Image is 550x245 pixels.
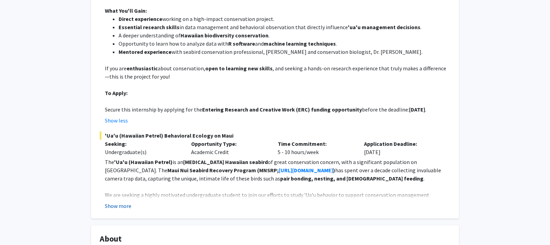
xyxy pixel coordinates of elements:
[105,64,450,81] p: If you are about conservation, , and seeking a hands-on research experience that truly makes a di...
[273,140,359,156] div: 5 - 10 hours/week
[105,116,128,125] button: Show less
[409,106,425,113] strong: [DATE]
[280,175,423,182] strong: pair bonding, nesting, and [DEMOGRAPHIC_DATA] feeding
[119,15,450,23] li: working on a high-impact conservation project.
[167,167,279,174] strong: Maui Nui Seabird Recovery Program (MNSRP;
[183,159,268,165] strong: [MEDICAL_DATA] Hawaiian seabird
[105,202,131,210] button: Show more
[5,214,29,240] iframe: Chat
[228,40,255,47] strong: R software
[119,15,162,22] strong: Direct experience
[114,159,173,165] strong: 'Ua'u (Hawaiian Petrel)
[202,106,362,113] strong: Entering Research and Creative Work (ERC) funding opportunity
[105,105,450,114] p: Secure this internship by applying for the before the deadline: .
[100,234,450,244] h4: About
[119,48,450,56] li: with seabird conservation professional, [PERSON_NAME] and conservation biologist, Dr. [PERSON_NAME].
[180,32,268,39] strong: Hawaiian biodiversity conservation
[100,131,450,140] span: 'Ua'u (Hawaiian Petrel) Behavioral Ecology on Maui
[364,140,440,148] p: Application Deadline:
[119,39,450,48] li: Opportunity to learn how to analyze data with and .
[348,24,420,31] strong: 'ua'u management decisions
[264,40,336,47] strong: machine learning techniques
[126,65,158,72] strong: enthusiastic
[333,167,335,174] strong: )
[105,148,181,156] div: Undergraduate(s)
[278,140,354,148] p: Time Commitment:
[119,23,450,31] li: in data management and behavioral observation that directly influence .
[105,158,450,183] p: The is an of great conservation concern, with a significant population on [GEOGRAPHIC_DATA]. The ...
[191,140,267,148] p: Opportunity Type:
[279,167,333,174] a: [URL][DOMAIN_NAME]
[186,140,272,156] div: Academic Credit
[105,7,147,14] strong: What You'll Gain:
[119,31,450,39] li: A deeper understanding of .
[105,140,181,148] p: Seeking:
[205,65,273,72] strong: open to learning new skills
[359,140,445,156] div: [DATE]
[119,48,172,55] strong: Mentored experience
[119,24,179,31] strong: Essential research skills
[105,191,450,207] p: We are seeking a highly motivated undergraduate student to join our efforts to study 'Ua'u behavi...
[105,90,128,96] strong: To Apply:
